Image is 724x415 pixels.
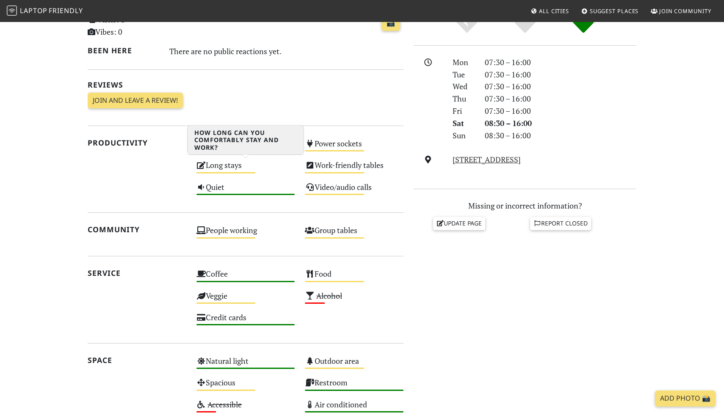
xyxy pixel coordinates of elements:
[527,3,572,19] a: All Cities
[300,158,409,180] div: Work-friendly tables
[414,200,636,212] p: Missing or incorrect information?
[88,14,186,38] p: Visits: 1 Vibes: 0
[448,129,480,142] div: Sun
[480,80,641,93] div: 07:30 – 16:00
[88,46,159,55] h2: Been here
[300,137,409,158] div: Power sockets
[300,180,409,202] div: Video/audio calls
[578,3,642,19] a: Suggest Places
[433,217,486,230] a: Update page
[191,311,300,332] div: Credit cards
[88,138,186,147] h2: Productivity
[438,11,496,35] div: No
[49,6,83,15] span: Friendly
[655,390,716,407] a: Add Photo 📸
[20,6,47,15] span: Laptop
[539,7,569,15] span: All Cities
[480,129,641,142] div: 08:30 – 16:00
[191,289,300,311] div: Veggie
[480,56,641,69] div: 07:30 – 16:00
[381,15,400,31] a: 📸
[7,4,83,19] a: LaptopFriendly LaptopFriendly
[448,80,480,93] div: Wed
[480,105,641,117] div: 07:30 – 16:00
[448,69,480,81] div: Tue
[448,56,480,69] div: Mon
[480,69,641,81] div: 07:30 – 16:00
[191,354,300,376] div: Natural light
[88,225,186,234] h2: Community
[659,7,711,15] span: Join Community
[188,126,304,155] h3: How long can you comfortably stay and work?
[88,356,186,365] h2: Space
[300,376,409,397] div: Restroom
[530,217,591,230] a: Report closed
[300,223,409,245] div: Group tables
[88,269,186,278] h2: Service
[191,267,300,289] div: Coffee
[207,399,242,410] s: Accessible
[7,5,17,16] img: LaptopFriendly
[448,117,480,129] div: Sat
[496,11,554,35] div: Yes
[554,11,613,35] div: Definitely!
[191,223,300,245] div: People working
[448,105,480,117] div: Fri
[453,154,521,165] a: [STREET_ADDRESS]
[88,80,403,89] h2: Reviews
[300,267,409,289] div: Food
[191,180,300,202] div: Quiet
[316,291,342,301] s: Alcohol
[191,376,300,397] div: Spacious
[480,93,641,105] div: 07:30 – 16:00
[647,3,715,19] a: Join Community
[590,7,639,15] span: Suggest Places
[300,354,409,376] div: Outdoor area
[480,117,641,129] div: 08:30 – 16:00
[448,93,480,105] div: Thu
[191,158,300,180] div: Long stays
[169,44,404,58] div: There are no public reactions yet.
[88,93,183,109] a: Join and leave a review!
